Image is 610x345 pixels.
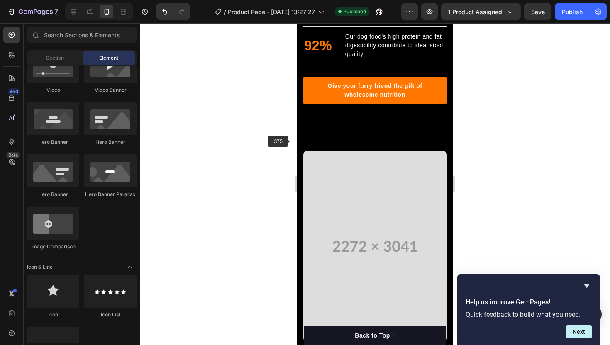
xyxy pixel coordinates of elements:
iframe: Design area [297,23,453,345]
div: Icon List [84,311,137,318]
div: 450 [8,88,20,95]
div: Video [27,86,79,94]
p: 7 [54,7,58,17]
div: Publish [562,7,583,16]
span: Product Page - [DATE] 13:27:27 [228,7,315,16]
div: Hero Banner [27,138,79,146]
button: Save [524,3,551,20]
button: Next question [566,325,592,338]
span: 375 [268,136,288,147]
input: Search Sections & Elements [27,27,137,43]
button: 1 product assigned [441,3,521,20]
div: Help us improve GemPages! [466,281,592,338]
div: Hero Banner [27,191,79,198]
div: Video Banner [84,86,137,94]
div: Hero Banner [84,138,137,146]
h2: Help us improve GemPages! [466,297,592,307]
p: Quick feedback to build what you need. [466,311,592,318]
span: Toggle open [123,260,137,274]
button: Publish [555,3,590,20]
div: Beta [6,152,20,158]
div: Hero Banner Parallax [84,191,137,198]
div: Undo/Redo [156,3,190,20]
span: Element [99,54,118,62]
span: 1 product assigned [448,7,502,16]
span: Icon & Line [27,263,53,271]
div: Icon [27,311,79,318]
span: / [224,7,226,16]
button: Hide survey [582,281,592,291]
span: Save [531,8,545,15]
div: Image Comparison [27,243,79,250]
span: Section [46,54,64,62]
span: Published [343,8,366,15]
button: 7 [3,3,62,20]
